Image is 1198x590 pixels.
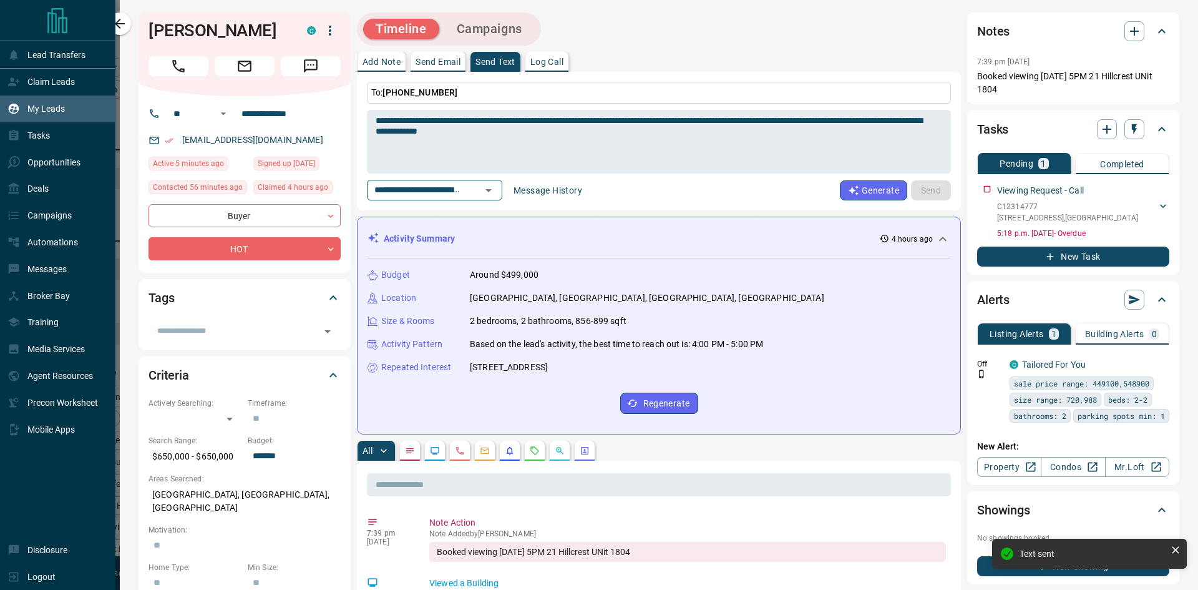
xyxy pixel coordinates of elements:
[149,365,189,385] h2: Criteria
[475,57,515,66] p: Send Text
[367,529,411,538] p: 7:39 pm
[215,56,275,76] span: Email
[381,338,442,351] p: Activity Pattern
[381,361,451,374] p: Repeated Interest
[182,135,323,145] a: [EMAIL_ADDRESS][DOMAIN_NAME]
[892,234,933,245] p: 4 hours ago
[620,393,698,414] button: Regenerate
[258,181,328,194] span: Claimed 4 hours ago
[149,21,288,41] h1: [PERSON_NAME]
[149,157,247,174] div: Mon Aug 18 2025
[382,87,457,97] span: [PHONE_NUMBER]
[1041,457,1105,477] a: Condos
[165,136,173,145] svg: Email Verified
[429,529,946,538] p: Note Added by [PERSON_NAME]
[470,315,626,328] p: 2 bedrooms, 2 bathrooms, 856-899 sqft
[977,495,1169,525] div: Showings
[149,56,208,76] span: Call
[307,26,316,35] div: condos.ca
[840,180,907,200] button: Generate
[977,119,1008,139] h2: Tasks
[977,358,1002,370] p: Off
[149,288,174,308] h2: Tags
[977,114,1169,144] div: Tasks
[216,106,231,121] button: Open
[1105,457,1169,477] a: Mr.Loft
[997,184,1084,197] p: Viewing Request - Call
[977,16,1169,46] div: Notes
[505,446,515,456] svg: Listing Alerts
[1014,377,1149,390] span: sale price range: 449100,548900
[444,19,535,39] button: Campaigns
[149,360,341,390] div: Criteria
[319,323,336,340] button: Open
[1108,393,1147,406] span: beds: 2-2
[248,398,341,409] p: Timeframe:
[1022,360,1086,370] a: Tailored For You
[977,57,1030,66] p: 7:39 pm [DATE]
[470,292,824,305] p: [GEOGRAPHIC_DATA], [GEOGRAPHIC_DATA], [GEOGRAPHIC_DATA], [GEOGRAPHIC_DATA]
[384,232,455,245] p: Activity Summary
[977,290,1010,310] h2: Alerts
[470,338,763,351] p: Based on the lead's activity, the best time to reach out is: 4:00 PM - 5:00 PM
[990,330,1044,338] p: Listing Alerts
[506,180,590,200] button: Message History
[381,292,416,305] p: Location
[367,538,411,546] p: [DATE]
[253,157,341,174] div: Thu Oct 18 2018
[430,446,440,456] svg: Lead Browsing Activity
[149,562,241,573] p: Home Type:
[149,473,341,484] p: Areas Searched:
[1000,159,1033,168] p: Pending
[248,562,341,573] p: Min Size:
[1014,410,1066,422] span: bathrooms: 2
[153,157,224,170] span: Active 5 minutes ago
[416,57,460,66] p: Send Email
[977,533,1169,544] p: No showings booked
[977,21,1010,41] h2: Notes
[997,212,1138,224] p: [STREET_ADDRESS] , [GEOGRAPHIC_DATA]
[149,204,341,227] div: Buyer
[455,446,465,456] svg: Calls
[149,180,247,198] div: Mon Aug 18 2025
[281,56,341,76] span: Message
[149,398,241,409] p: Actively Searching:
[363,19,439,39] button: Timeline
[1014,393,1097,406] span: size range: 720,988
[1152,330,1157,338] p: 0
[429,577,946,590] p: Viewed a Building
[1078,410,1165,422] span: parking spots min: 1
[470,268,538,282] p: Around $499,000
[1085,330,1144,338] p: Building Alerts
[248,435,341,446] p: Budget:
[480,182,497,199] button: Open
[1100,160,1144,169] p: Completed
[555,446,565,456] svg: Opportunities
[429,516,946,529] p: Note Action
[977,247,1169,267] button: New Task
[997,201,1138,212] p: C12314777
[977,556,1169,576] button: New Showing
[258,157,315,170] span: Signed up [DATE]
[977,70,1169,96] p: Booked viewing [DATE] 5PM 21 Hillcrest UNit 1804
[977,440,1169,453] p: New Alert:
[149,283,341,313] div: Tags
[367,82,951,104] p: To:
[977,457,1041,477] a: Property
[530,57,563,66] p: Log Call
[149,237,341,260] div: HOT
[368,227,950,250] div: Activity Summary4 hours ago
[977,285,1169,315] div: Alerts
[363,57,401,66] p: Add Note
[977,370,986,378] svg: Push Notification Only
[149,446,241,467] p: $650,000 - $650,000
[977,500,1030,520] h2: Showings
[997,199,1169,226] div: C12314777[STREET_ADDRESS],[GEOGRAPHIC_DATA]
[381,315,435,328] p: Size & Rooms
[1041,159,1046,168] p: 1
[997,228,1169,239] p: 5:18 p.m. [DATE] - Overdue
[1020,549,1166,559] div: Text sent
[429,542,946,562] div: Booked viewing [DATE] 5PM 21 Hillcrest UNit 1804
[153,181,243,194] span: Contacted 56 minutes ago
[253,180,341,198] div: Mon Aug 18 2025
